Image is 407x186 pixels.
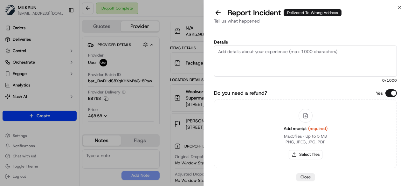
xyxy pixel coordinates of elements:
[308,126,328,131] span: (required)
[376,90,383,96] p: Yes
[214,89,267,97] label: Do you need a refund?
[227,8,341,18] p: Report Incident
[214,18,397,28] div: Tell us what happened
[284,126,328,131] span: Add receipt
[289,150,322,159] button: Select files
[286,139,325,145] p: PNG, JPEG, JPG, PDF
[214,40,397,44] label: Details
[214,78,397,83] span: 0 /1000
[296,173,315,181] button: Close
[284,9,341,16] div: Delivered To Wrong Address
[284,134,327,139] p: Max 5 files ∙ Up to 5 MB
